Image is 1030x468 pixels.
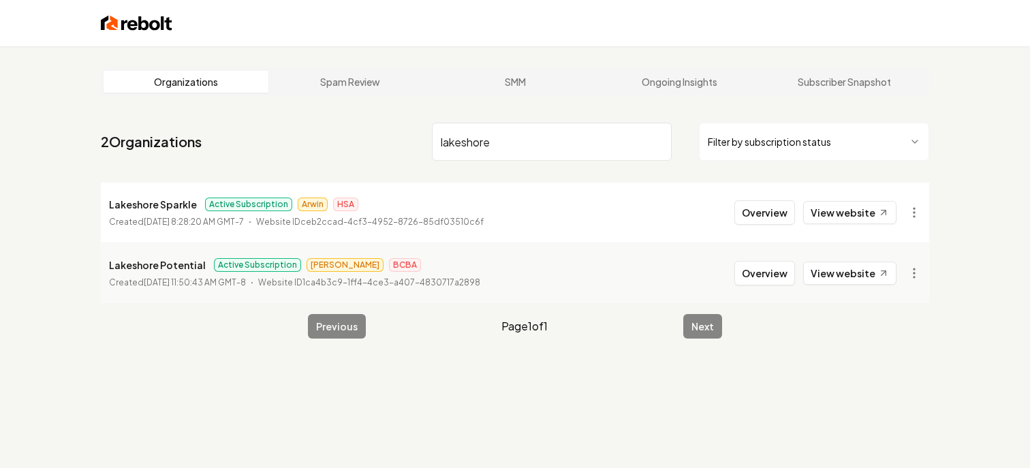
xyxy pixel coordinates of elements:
a: Organizations [104,71,268,93]
p: Website ID ceb2ccad-4cf3-4952-8726-85df03510c6f [256,215,484,229]
span: Arwin [298,198,328,211]
a: 2Organizations [101,132,202,151]
input: Search by name or ID [432,123,672,161]
a: View website [803,262,896,285]
p: Website ID 1ca4b3c9-1ff4-4ce3-a407-4830717a2898 [258,276,480,290]
button: Overview [734,261,795,285]
span: BCBA [389,258,421,272]
span: HSA [333,198,358,211]
span: [PERSON_NAME] [307,258,384,272]
time: [DATE] 8:28:20 AM GMT-7 [144,217,244,227]
p: Created [109,215,244,229]
span: Active Subscription [214,258,301,272]
p: Created [109,276,246,290]
a: SMM [433,71,597,93]
span: Page 1 of 1 [501,318,548,334]
p: Lakeshore Sparkle [109,196,197,213]
button: Overview [734,200,795,225]
a: View website [803,201,896,224]
time: [DATE] 11:50:43 AM GMT-8 [144,277,246,287]
img: Rebolt Logo [101,14,172,33]
a: Spam Review [268,71,433,93]
p: Lakeshore Potential [109,257,206,273]
span: Active Subscription [205,198,292,211]
a: Ongoing Insights [597,71,762,93]
a: Subscriber Snapshot [762,71,926,93]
